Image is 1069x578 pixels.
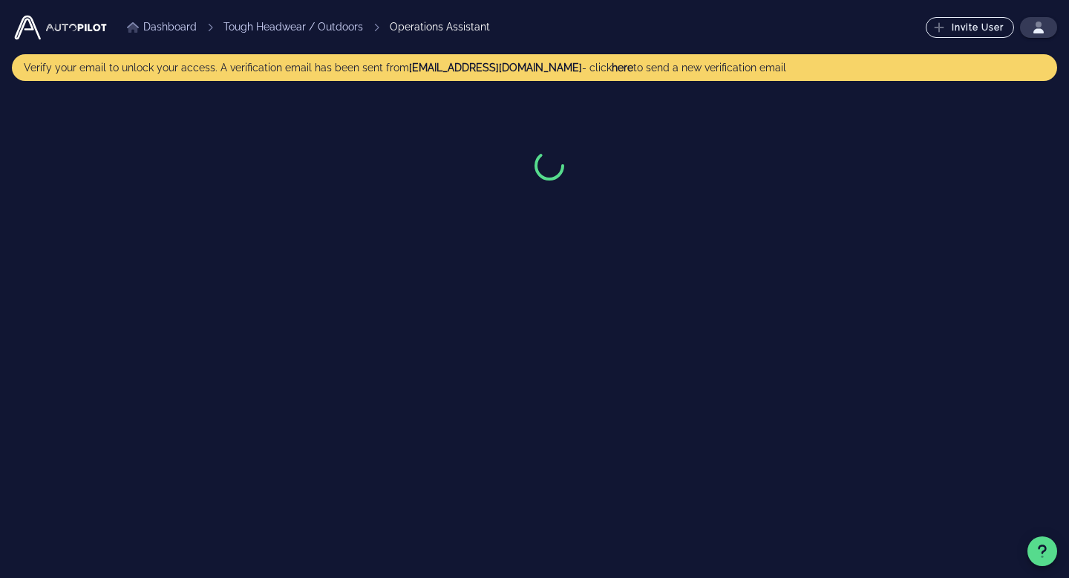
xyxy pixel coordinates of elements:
a: Dashboard [127,19,197,35]
strong: [EMAIL_ADDRESS][DOMAIN_NAME] [409,62,582,74]
button: here [612,60,633,75]
span: Invite User [936,22,1004,33]
button: Support [1027,536,1057,566]
div: Operations Assistant [390,19,490,35]
div: Verify your email to unlock your access. A verification email has been sent from - click to send ... [24,60,1045,75]
img: Autopilot [12,13,109,42]
a: Tough Headwear / Outdoors [223,19,363,35]
button: Invite User [926,17,1014,38]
